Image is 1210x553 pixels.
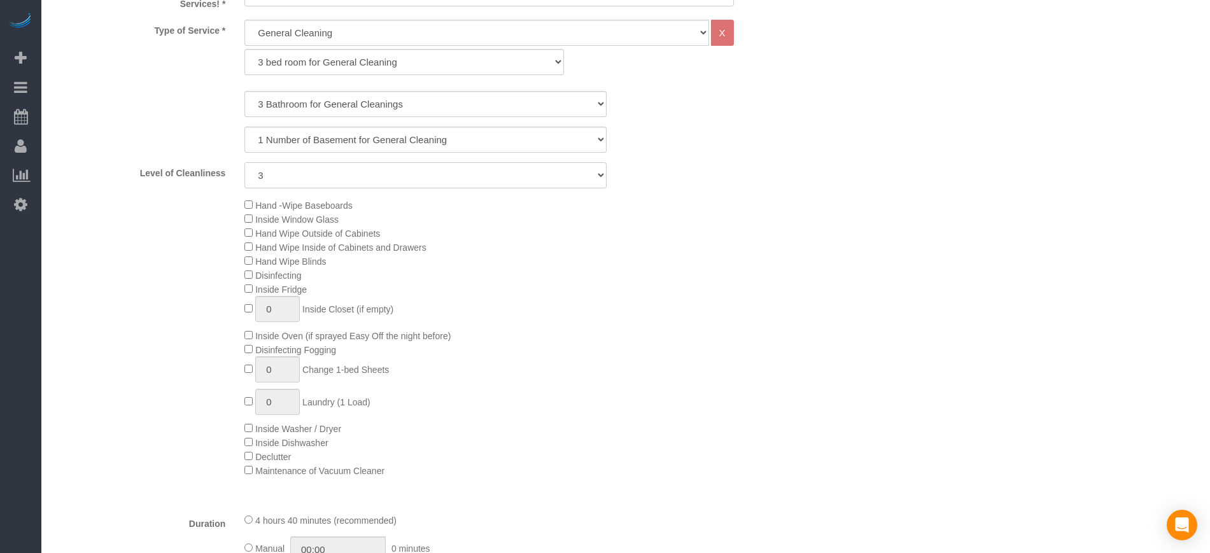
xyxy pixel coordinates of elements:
span: Hand Wipe Outside of Cabinets [255,228,380,239]
img: Automaid Logo [8,13,33,31]
label: Level of Cleanliness [45,162,235,179]
span: Hand Wipe Blinds [255,256,326,267]
div: Open Intercom Messenger [1167,510,1197,540]
span: Maintenance of Vacuum Cleaner [255,466,384,476]
span: Inside Closet (if empty) [302,304,393,314]
span: Hand -Wipe Baseboards [255,200,353,211]
span: Change 1-bed Sheets [302,365,389,375]
span: Inside Fridge [255,284,307,295]
span: Laundry (1 Load) [302,397,370,407]
label: Duration [45,513,235,530]
label: Type of Service * [45,20,235,37]
span: Inside Window Glass [255,214,339,225]
span: Disinfecting [255,270,301,281]
span: Declutter [255,452,291,462]
span: Disinfecting Fogging [255,345,336,355]
span: Inside Washer / Dryer [255,424,341,434]
span: Inside Dishwasher [255,438,328,448]
span: Inside Oven (if sprayed Easy Off the night before) [255,331,451,341]
span: Hand Wipe Inside of Cabinets and Drawers [255,242,426,253]
span: 4 hours 40 minutes (recommended) [255,515,397,526]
